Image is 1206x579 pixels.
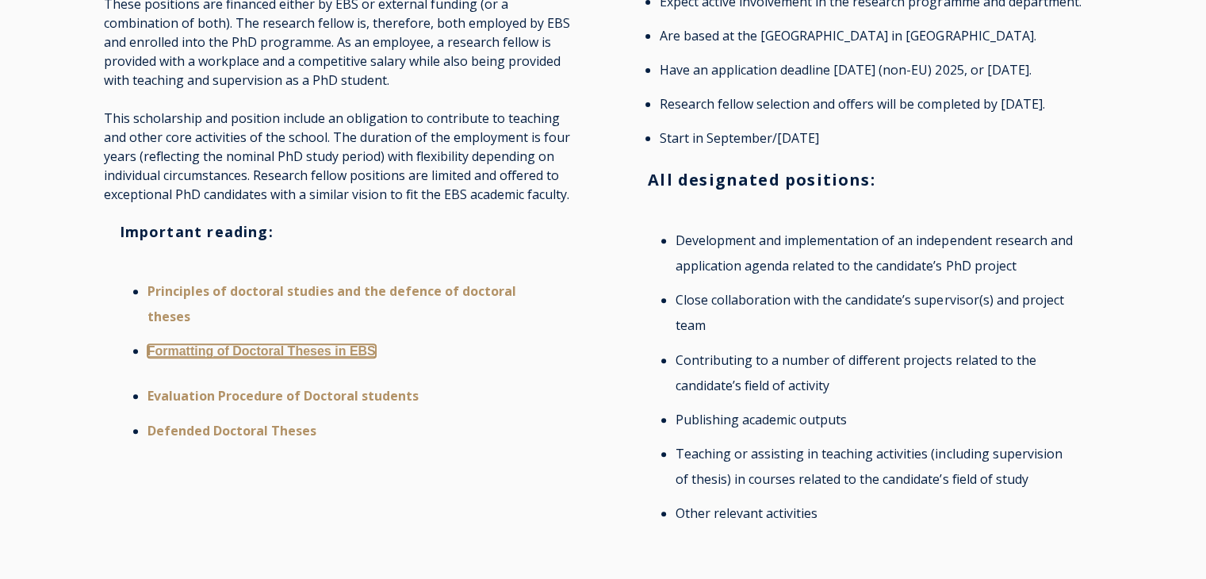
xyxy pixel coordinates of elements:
[147,387,419,405] a: Evaluation Procedure of Doctoral students
[676,228,1078,278] li: Development and implementation of an independent research and application agenda related to the c...
[676,500,1078,526] li: Other relevant activities
[104,109,574,204] p: This scholarship and position include an obligation to contribute to teaching and other core acti...
[648,170,1086,190] h3: All designated positions:
[660,23,1093,48] li: Are based at the [GEOGRAPHIC_DATA] in [GEOGRAPHIC_DATA].
[147,344,376,358] a: Formatting of Doctoral Theses in EBS
[147,422,316,439] a: Defended Doctoral Theses
[676,347,1078,398] li: Contributing to a number of different projects related to the candidate’s field of activity
[676,441,1078,492] li: Teaching or assisting in teaching activities (including supervision of thesis) in courses related...
[660,57,1093,82] li: Have an application deadline [DATE] (non-EU) 2025, or [DATE].
[660,91,1093,117] li: Research fellow selection and offers will be completed by [DATE].
[147,282,516,325] a: Principles of doctoral studies and the defence of doctoral theses
[676,407,1078,432] li: Publishing academic outputs
[120,223,558,241] h3: Important reading:
[676,287,1078,338] li: Close collaboration with the candidate’s supervisor(s) and project team
[660,125,1093,151] li: Start in September/[DATE]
